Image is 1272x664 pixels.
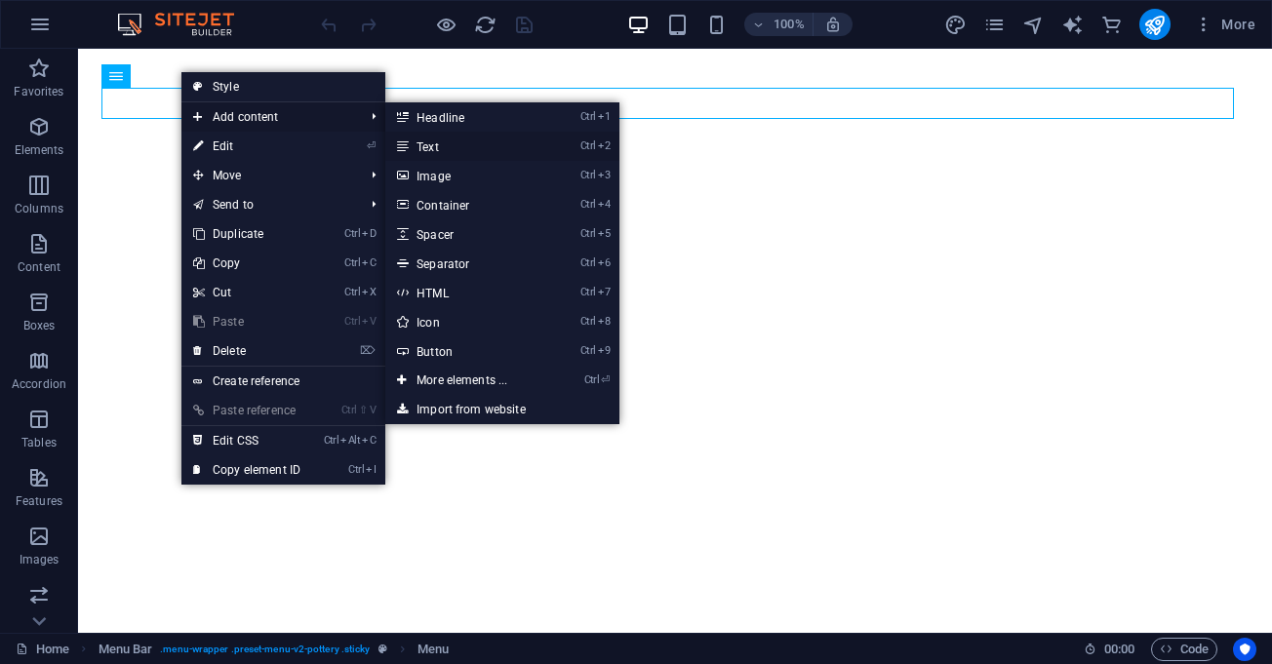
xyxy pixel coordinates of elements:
[99,638,153,661] span: Click to select. Double-click to edit
[23,318,56,333] p: Boxes
[385,336,546,366] a: Ctrl9Button
[385,132,546,161] a: Ctrl2Text
[344,315,360,328] i: Ctrl
[12,376,66,392] p: Accordion
[1143,14,1166,36] i: Publish
[1061,13,1085,36] button: text_generator
[181,367,385,396] a: Create reference
[181,396,312,425] a: Ctrl⇧VPaste reference
[385,307,546,336] a: Ctrl8Icon
[348,463,364,476] i: Ctrl
[1160,638,1209,661] span: Code
[324,434,339,447] i: Ctrl
[1061,14,1084,36] i: AI Writer
[15,142,64,158] p: Elements
[598,139,611,152] i: 2
[598,256,611,269] i: 6
[181,307,312,336] a: CtrlVPaste
[385,102,546,132] a: Ctrl1Headline
[160,638,370,661] span: . menu-wrapper .preset-menu-v2-pottery .sticky
[340,434,360,447] i: Alt
[983,13,1007,36] button: pages
[824,16,842,33] i: On resize automatically adjust zoom level to fit chosen device.
[580,169,596,181] i: Ctrl
[385,161,546,190] a: Ctrl3Image
[112,13,258,36] img: Editor Logo
[362,256,376,269] i: C
[983,14,1006,36] i: Pages (Ctrl+Alt+S)
[385,278,546,307] a: Ctrl7HTML
[598,315,611,328] i: 8
[99,638,450,661] nav: breadcrumb
[1233,638,1256,661] button: Usercentrics
[16,638,69,661] a: Click to cancel selection. Double-click to open Pages
[20,552,60,567] p: Images
[417,638,449,661] span: Click to select. Double-click to edit
[580,344,596,357] i: Ctrl
[344,286,360,298] i: Ctrl
[181,455,312,485] a: CtrlICopy element ID
[580,110,596,123] i: Ctrl
[359,404,368,416] i: ⇧
[181,278,312,307] a: CtrlXCut
[181,249,312,278] a: CtrlCCopy
[181,132,312,161] a: ⏎Edit
[1151,638,1217,661] button: Code
[598,110,611,123] i: 1
[367,139,376,152] i: ⏎
[181,72,385,101] a: Style
[366,463,376,476] i: I
[1186,9,1263,40] button: More
[744,13,814,36] button: 100%
[1104,638,1134,661] span: 00 00
[473,13,497,36] button: reload
[362,286,376,298] i: X
[18,259,60,275] p: Content
[385,366,546,395] a: Ctrl⏎More elements ...
[385,219,546,249] a: Ctrl5Spacer
[1100,13,1124,36] button: commerce
[580,227,596,240] i: Ctrl
[362,227,376,240] i: D
[181,190,356,219] a: Send to
[1084,638,1135,661] h6: Session time
[181,161,356,190] span: Move
[598,198,611,211] i: 4
[181,336,312,366] a: ⌦Delete
[385,249,546,278] a: Ctrl6Separator
[181,219,312,249] a: CtrlDDuplicate
[378,644,387,654] i: This element is a customizable preset
[21,435,57,450] p: Tables
[341,404,357,416] i: Ctrl
[385,395,619,424] a: Import from website
[598,227,611,240] i: 5
[580,286,596,298] i: Ctrl
[16,493,62,509] p: Features
[1139,9,1171,40] button: publish
[944,14,967,36] i: Design (Ctrl+Alt+Y)
[944,13,968,36] button: design
[584,373,600,386] i: Ctrl
[598,169,611,181] i: 3
[181,102,356,132] span: Add content
[434,13,457,36] button: Click here to leave preview mode and continue editing
[1022,14,1045,36] i: Navigator
[580,139,596,152] i: Ctrl
[598,344,611,357] i: 9
[1194,15,1255,34] span: More
[362,315,376,328] i: V
[360,344,376,357] i: ⌦
[774,13,805,36] h6: 100%
[1118,642,1121,656] span: :
[181,426,312,455] a: CtrlAltCEdit CSS
[14,84,63,99] p: Favorites
[1100,14,1123,36] i: Commerce
[15,201,63,216] p: Columns
[580,315,596,328] i: Ctrl
[362,434,376,447] i: C
[1022,13,1046,36] button: navigator
[370,404,376,416] i: V
[385,190,546,219] a: Ctrl4Container
[580,198,596,211] i: Ctrl
[601,373,610,386] i: ⏎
